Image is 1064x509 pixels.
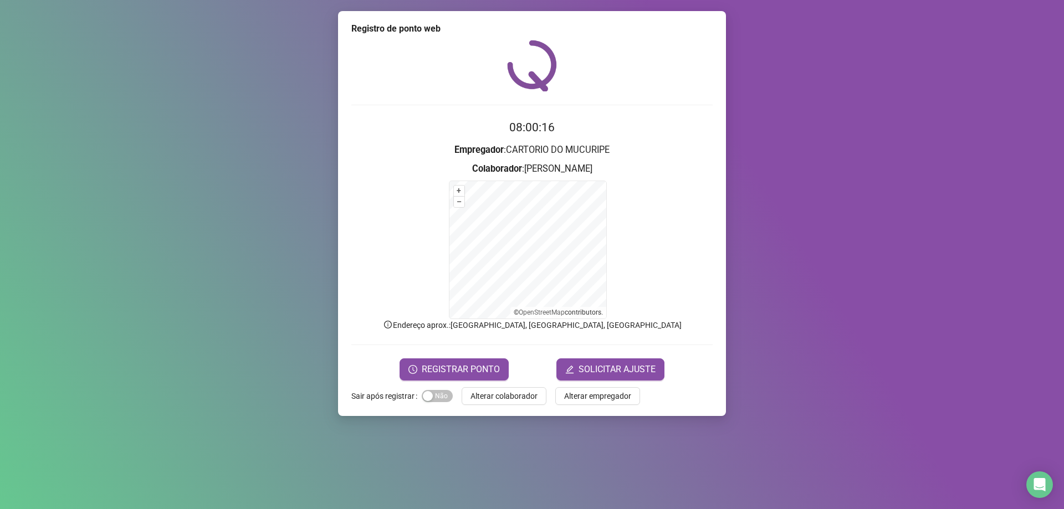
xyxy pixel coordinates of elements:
strong: Empregador [454,145,504,155]
span: Alterar empregador [564,390,631,402]
strong: Colaborador [472,163,522,174]
h3: : CARTORIO DO MUCURIPE [351,143,713,157]
div: Registro de ponto web [351,22,713,35]
time: 08:00:16 [509,121,555,134]
button: – [454,197,464,207]
h3: : [PERSON_NAME] [351,162,713,176]
div: Open Intercom Messenger [1026,471,1053,498]
label: Sair após registrar [351,387,422,405]
li: © contributors. [514,309,603,316]
span: edit [565,365,574,374]
a: OpenStreetMap [519,309,565,316]
span: Alterar colaborador [470,390,538,402]
button: editSOLICITAR AJUSTE [556,358,664,381]
span: clock-circle [408,365,417,374]
span: REGISTRAR PONTO [422,363,500,376]
button: + [454,186,464,196]
span: info-circle [383,320,393,330]
span: SOLICITAR AJUSTE [579,363,656,376]
button: Alterar empregador [555,387,640,405]
img: QRPoint [507,40,557,91]
button: Alterar colaborador [462,387,546,405]
button: REGISTRAR PONTO [400,358,509,381]
p: Endereço aprox. : [GEOGRAPHIC_DATA], [GEOGRAPHIC_DATA], [GEOGRAPHIC_DATA] [351,319,713,331]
